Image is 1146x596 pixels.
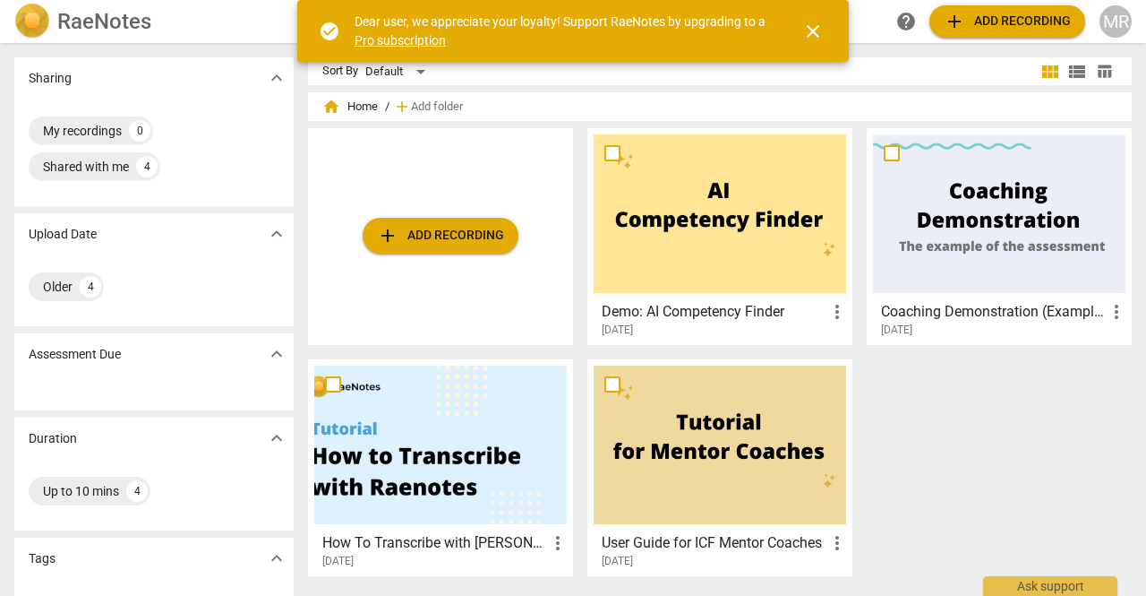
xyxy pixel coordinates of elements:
button: Show more [263,425,290,452]
div: 0 [129,120,150,142]
div: Shared with me [43,158,129,176]
a: Coaching Demonstration (Example)[DATE] [873,134,1125,337]
div: Default [365,57,432,86]
span: close [802,21,824,42]
span: add [377,225,398,246]
button: MR [1099,5,1132,38]
div: 4 [80,276,101,298]
span: expand_more [266,343,287,365]
a: LogoRaeNotes [14,4,290,39]
div: 4 [126,480,148,502]
button: Upload [363,218,518,254]
span: check_circle [319,21,340,42]
span: expand_more [266,67,287,89]
span: more_vert [1106,301,1127,323]
a: User Guide for ICF Mentor Coaches[DATE] [594,366,846,568]
a: Help [890,5,922,38]
span: expand_more [266,548,287,569]
button: Show more [263,545,290,572]
a: Pro subscription [355,33,446,48]
h3: User Guide for ICF Mentor Coaches [602,532,826,554]
span: [DATE] [881,323,912,338]
span: [DATE] [322,554,354,569]
span: Home [322,98,378,116]
p: Sharing [29,69,72,88]
h3: Demo: AI Competency Finder [602,301,826,323]
div: Sort By [322,65,358,78]
button: List view [1064,58,1090,85]
span: more_vert [826,532,848,554]
div: Up to 10 mins [43,482,119,500]
h2: RaeNotes [57,9,151,34]
button: Upload [929,5,1085,38]
span: Add recording [377,225,504,246]
p: Assessment Due [29,345,121,364]
a: Demo: AI Competency Finder[DATE] [594,134,846,337]
div: Dear user, we appreciate your loyalty! Support RaeNotes by upgrading to a [355,13,770,49]
p: Duration [29,429,77,448]
a: How To Transcribe with [PERSON_NAME][DATE] [314,366,567,568]
button: Show more [263,220,290,247]
div: Older [43,278,73,296]
p: Tags [29,549,56,568]
span: expand_more [266,428,287,449]
button: Tile view [1037,58,1064,85]
h3: Coaching Demonstration (Example) [881,301,1106,323]
span: more_vert [826,301,848,323]
span: / [385,100,389,114]
button: Close [791,10,834,53]
button: Table view [1090,58,1117,85]
h3: How To Transcribe with RaeNotes [322,532,547,554]
span: [DATE] [602,554,633,569]
span: view_module [1039,61,1061,82]
div: Ask support [983,576,1117,596]
span: add [944,11,965,32]
button: Show more [263,65,290,91]
img: Logo [14,4,50,39]
div: 4 [136,156,158,177]
span: view_list [1066,61,1088,82]
button: Show more [263,341,290,367]
span: table_chart [1096,63,1113,80]
span: more_vert [547,532,569,554]
span: expand_more [266,223,287,245]
span: [DATE] [602,323,633,338]
span: add [393,98,411,116]
div: My recordings [43,122,122,140]
span: home [322,98,340,116]
span: Add recording [944,11,1071,32]
p: Upload Date [29,225,97,244]
span: Add folder [411,100,463,114]
span: help [895,11,917,32]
